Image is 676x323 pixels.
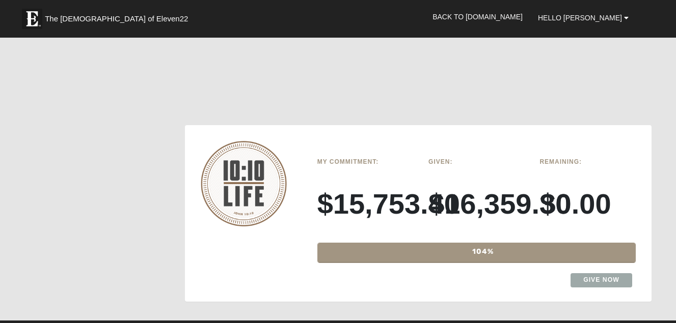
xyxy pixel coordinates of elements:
h3: $0.00 [539,187,635,221]
h6: Remaining: [539,158,635,165]
span: Hello [PERSON_NAME] [538,14,622,22]
h3: $15,753.40 [317,187,413,221]
h6: My Commitment: [317,158,413,165]
div: 104% [318,243,648,262]
img: 10-10-Life-logo-round-no-scripture.png [201,141,286,226]
h3: $16,359.30 [428,187,524,221]
h6: Given: [428,158,524,165]
span: The [DEMOGRAPHIC_DATA] of Eleven22 [45,14,188,24]
a: Hello [PERSON_NAME] [530,5,636,31]
img: Eleven22 logo [22,9,42,29]
a: The [DEMOGRAPHIC_DATA] of Eleven22 [17,4,221,29]
a: Give Now [571,273,632,287]
a: Back to [DOMAIN_NAME] [425,4,530,30]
